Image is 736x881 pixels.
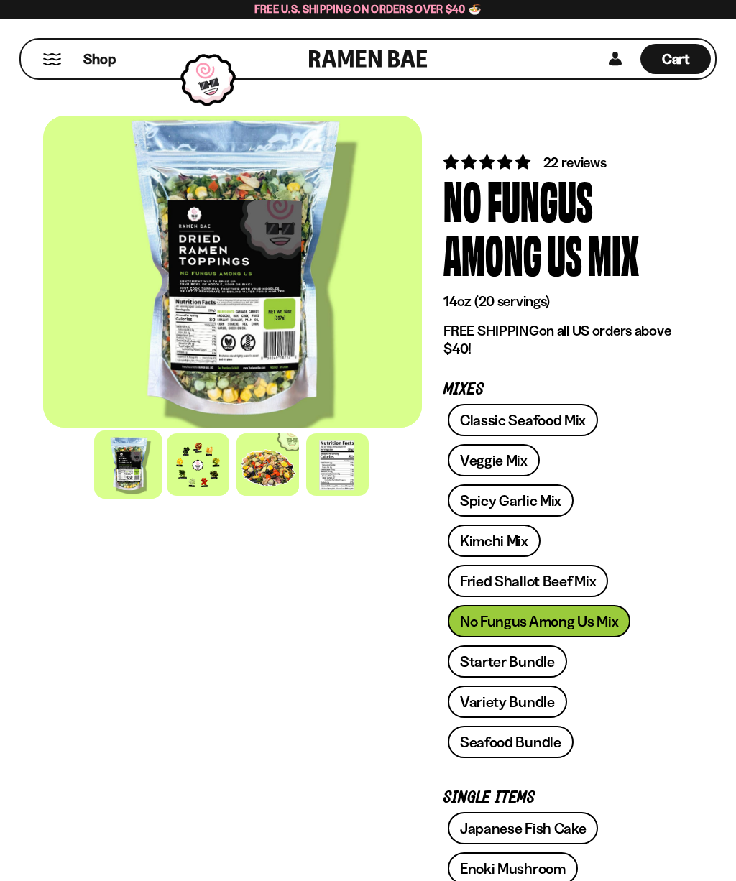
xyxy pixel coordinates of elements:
div: Among [443,226,541,280]
a: Kimchi Mix [448,525,540,557]
div: No [443,172,482,226]
a: Fried Shallot Beef Mix [448,565,608,597]
a: Classic Seafood Mix [448,404,598,436]
a: Variety Bundle [448,686,567,718]
a: Spicy Garlic Mix [448,484,574,517]
a: Veggie Mix [448,444,540,476]
div: Fungus [487,172,593,226]
strong: FREE SHIPPING [443,322,538,339]
span: 22 reviews [543,154,607,171]
a: Japanese Fish Cake [448,812,599,844]
span: Free U.S. Shipping on Orders over $40 🍜 [254,2,482,16]
span: Shop [83,50,116,69]
div: Cart [640,40,711,78]
div: Us [547,226,582,280]
span: Cart [662,50,690,68]
span: 4.82 stars [443,153,533,171]
a: Shop [83,44,116,74]
p: 14oz (20 servings) [443,292,671,310]
button: Mobile Menu Trigger [42,53,62,65]
p: Single Items [443,791,671,805]
p: on all US orders above $40! [443,322,671,358]
div: Mix [588,226,639,280]
a: Starter Bundle [448,645,567,678]
a: Seafood Bundle [448,726,574,758]
p: Mixes [443,383,671,397]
